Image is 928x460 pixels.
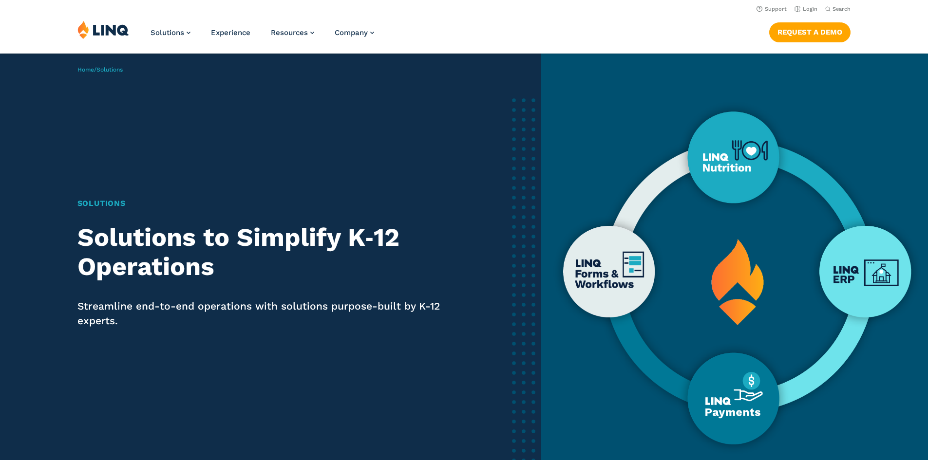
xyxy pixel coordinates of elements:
span: Resources [271,28,308,37]
a: Company [335,28,374,37]
a: Solutions [151,28,190,37]
button: Open Search Bar [825,5,851,13]
a: Home [77,66,94,73]
span: Solutions [151,28,184,37]
a: Support [757,6,787,12]
nav: Primary Navigation [151,20,374,53]
span: Company [335,28,368,37]
h1: Solutions [77,198,443,209]
a: Login [795,6,817,12]
nav: Button Navigation [769,20,851,42]
h2: Solutions to Simplify K‑12 Operations [77,223,443,281]
p: Streamline end-to-end operations with solutions purpose-built by K-12 experts. [77,299,443,328]
a: Request a Demo [769,22,851,42]
img: LINQ | K‑12 Software [77,20,129,39]
a: Experience [211,28,250,37]
span: Solutions [96,66,123,73]
a: Resources [271,28,314,37]
span: / [77,66,123,73]
span: Search [833,6,851,12]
